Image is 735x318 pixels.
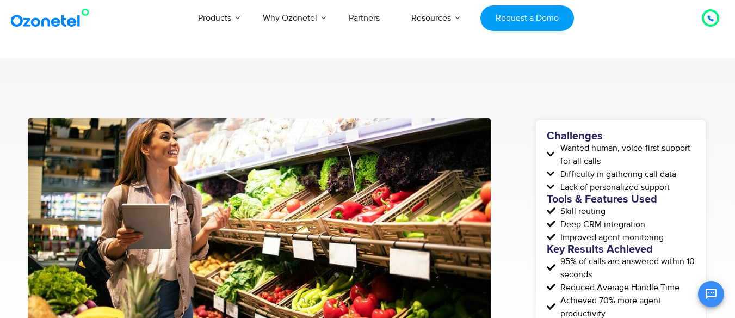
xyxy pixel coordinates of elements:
span: Deep CRM integration [558,218,645,231]
h5: Key Results Achieved [547,244,695,255]
span: Wanted human, voice-first support for all calls [558,142,695,168]
button: Open chat [698,281,724,307]
span: Lack of personalized support [558,181,670,194]
a: Request a Demo [480,5,573,31]
span: 95% of calls are answered within 10 seconds [558,255,695,281]
span: Skill routing [558,205,606,218]
span: Improved agent monitoring [558,231,664,244]
h5: Challenges [547,131,695,142]
span: Difficulty in gathering call data [558,168,676,181]
h5: Tools & Features Used [547,194,695,205]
